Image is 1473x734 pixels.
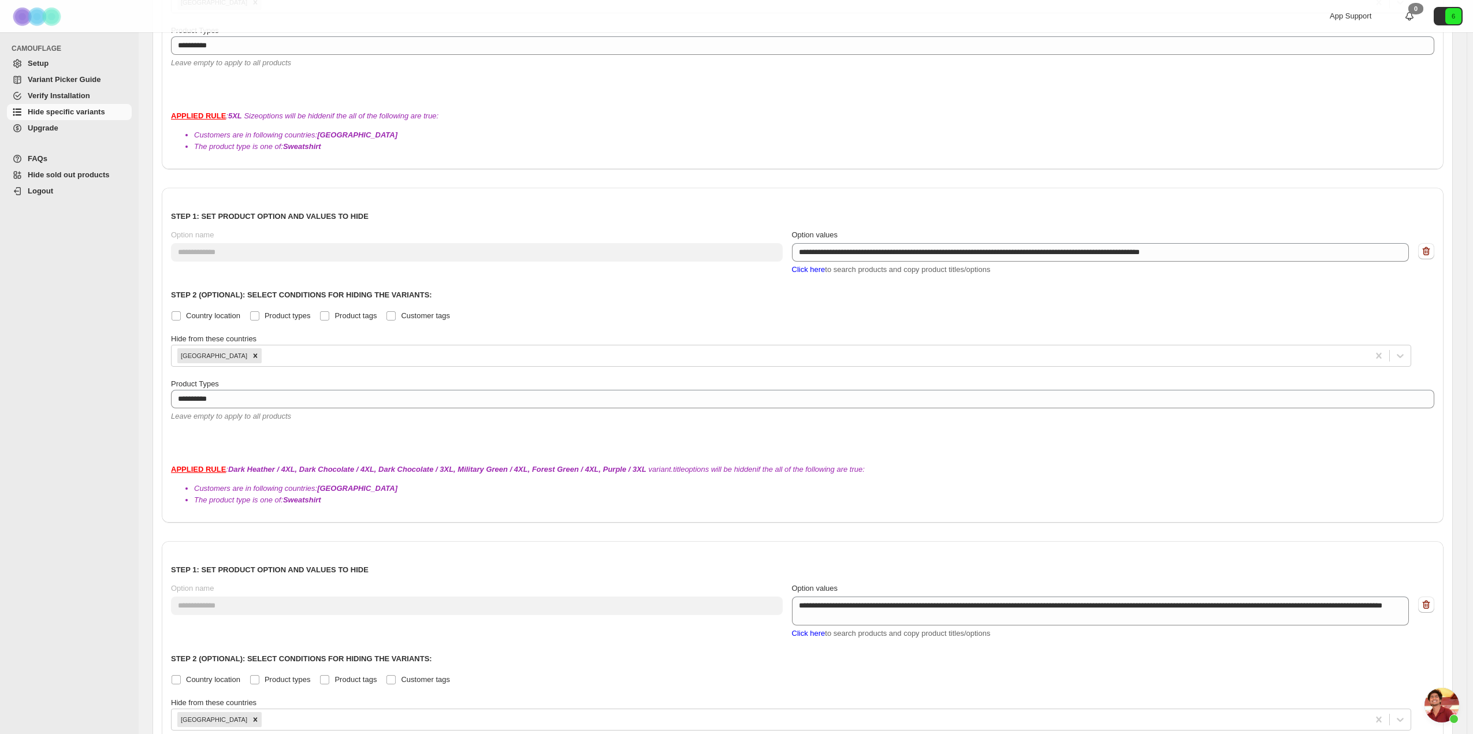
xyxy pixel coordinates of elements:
[171,110,1434,152] div: : Size options will be hidden if the all of the following are true:
[171,58,291,67] span: Leave empty to apply to all products
[171,230,214,239] span: Option name
[317,131,397,139] b: [GEOGRAPHIC_DATA]
[171,379,219,388] span: Product Types
[7,88,132,104] a: Verify Installation
[171,412,291,420] span: Leave empty to apply to all products
[1445,8,1461,24] span: Avatar with initials 6
[792,265,825,274] span: Click here
[228,111,242,120] b: 5XL
[28,91,90,100] span: Verify Installation
[7,183,132,199] a: Logout
[171,698,256,707] span: Hide from these countries
[401,311,450,320] span: Customer tags
[7,72,132,88] a: Variant Picker Guide
[792,629,991,638] span: to search products and copy product titles/options
[28,75,101,84] span: Variant Picker Guide
[171,564,1434,576] p: Step 1: Set product option and values to hide
[283,142,321,151] b: Sweatshirt
[28,124,58,132] span: Upgrade
[1404,10,1415,22] a: 0
[334,675,377,684] span: Product tags
[177,712,249,727] div: [GEOGRAPHIC_DATA]
[171,653,1434,665] p: Step 2 (Optional): Select conditions for hiding the variants:
[171,465,226,474] strong: APPLIED RULE
[792,629,825,638] span: Click here
[28,107,105,116] span: Hide specific variants
[1330,12,1371,20] span: App Support
[1424,688,1459,722] div: Open chat
[171,111,226,120] strong: APPLIED RULE
[1434,7,1463,25] button: Avatar with initials 6
[265,675,311,684] span: Product types
[792,584,838,593] span: Option values
[265,311,311,320] span: Product types
[171,289,1434,301] p: Step 2 (Optional): Select conditions for hiding the variants:
[792,265,991,274] span: to search products and copy product titles/options
[177,348,249,363] div: [GEOGRAPHIC_DATA]
[1452,13,1455,20] text: 6
[28,170,110,179] span: Hide sold out products
[28,154,47,163] span: FAQs
[7,120,132,136] a: Upgrade
[28,59,49,68] span: Setup
[171,464,1434,506] div: : variant.title options will be hidden if the all of the following are true:
[9,1,67,32] img: Camouflage
[171,211,1434,222] p: Step 1: Set product option and values to hide
[194,484,397,493] span: Customers are in following countries:
[7,104,132,120] a: Hide specific variants
[249,712,262,727] div: Remove Canada
[401,675,450,684] span: Customer tags
[7,151,132,167] a: FAQs
[171,584,214,593] span: Option name
[28,187,53,195] span: Logout
[7,55,132,72] a: Setup
[12,44,133,53] span: CAMOUFLAGE
[283,495,321,504] b: Sweatshirt
[171,334,256,343] span: Hide from these countries
[1408,3,1423,14] div: 0
[194,495,321,504] span: The product type is one of:
[194,142,321,151] span: The product type is one of:
[186,675,240,684] span: Country location
[7,167,132,183] a: Hide sold out products
[792,230,838,239] span: Option values
[317,484,397,493] b: [GEOGRAPHIC_DATA]
[334,311,377,320] span: Product tags
[186,311,240,320] span: Country location
[194,131,397,139] span: Customers are in following countries:
[249,348,262,363] div: Remove United Kingdom
[228,465,646,474] b: Dark Heather / 4XL, Dark Chocolate / 4XL, Dark Chocolate / 3XL, Military Green / 4XL, Forest Gree...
